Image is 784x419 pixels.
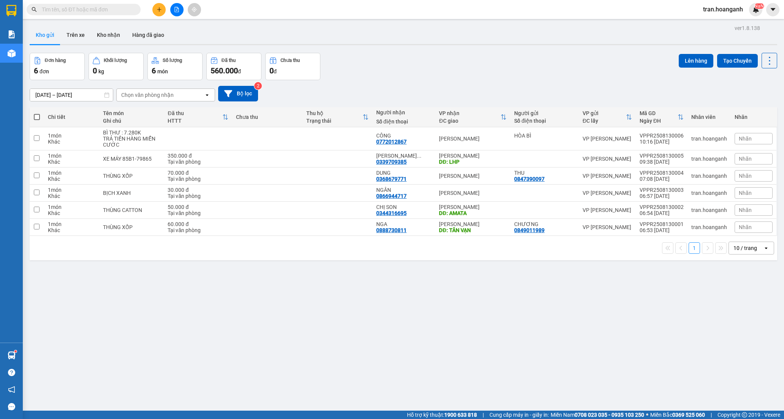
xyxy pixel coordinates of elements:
div: tran.hoanganh [691,156,727,162]
button: Số lượng6món [147,53,203,80]
span: copyright [742,412,747,417]
div: DĐ: AMATA [439,210,507,216]
div: VPPR2508130002 [640,204,684,210]
span: 0 [269,66,274,75]
div: THÙNG XỐP [103,173,160,179]
div: [PERSON_NAME] [439,136,507,142]
div: Trạng thái [306,118,363,124]
span: Miền Bắc [650,411,705,419]
div: Đơn hàng [45,58,66,63]
div: THÙNG XỐP [103,224,160,230]
div: 1 món [48,153,95,159]
sup: NaN [754,3,764,9]
div: TRẢ TIỀN HÀNG MIỄN CƯỚC [103,136,160,148]
div: Nhân viên [691,114,727,120]
div: 06:53 [DATE] [640,227,684,233]
div: Tại văn phòng [168,159,228,165]
div: tran.hoanganh [691,136,727,142]
div: VP gửi [583,110,626,116]
span: message [8,403,15,410]
div: Khác [48,193,95,199]
img: icon-new-feature [752,6,759,13]
div: Người nhận [376,109,432,115]
div: 30.000 đ [168,187,228,193]
div: XE MÁY 85B1-79865 [103,156,160,162]
div: 0772012867 [376,139,407,145]
span: Cung cấp máy in - giấy in: [489,411,549,419]
button: Trên xe [60,26,91,44]
div: HÒA BÌ [514,133,575,139]
div: Chi tiết [48,114,95,120]
div: Người gửi [514,110,575,116]
div: 07:08 [DATE] [640,176,684,182]
img: warehouse-icon [8,351,16,359]
div: THÙNG CATTON [103,207,160,213]
div: 70.000 đ [168,170,228,176]
button: caret-down [766,3,779,16]
span: tran.hoanganh [697,5,749,14]
span: | [711,411,712,419]
div: 0339709385 [376,159,407,165]
div: 0866944717 [376,193,407,199]
button: aim [188,3,201,16]
span: Nhãn [739,136,752,142]
div: Số điện thoại [376,119,432,125]
div: 0368679771 [376,176,407,182]
div: 1 món [48,170,95,176]
div: [PERSON_NAME] [439,221,507,227]
div: HTTT [168,118,222,124]
button: Khối lượng0kg [89,53,144,80]
div: 06:54 [DATE] [640,210,684,216]
div: Nhãn [735,114,773,120]
span: Miền Nam [551,411,644,419]
div: 06:57 [DATE] [640,193,684,199]
button: Hàng đã giao [126,26,170,44]
div: VPPR2508130004 [640,170,684,176]
span: | [483,411,484,419]
span: đ [238,68,241,74]
div: DUNG [376,170,432,176]
button: Đơn hàng6đơn [30,53,85,80]
div: [PERSON_NAME] [439,204,507,210]
div: VP [PERSON_NAME] [583,207,632,213]
div: Chọn văn phòng nhận [121,91,174,99]
div: VPPR2508130006 [640,133,684,139]
div: 0849011989 [514,227,545,233]
span: file-add [174,7,179,12]
div: BỊCH XANH [103,190,160,196]
div: ver 1.8.138 [735,24,760,32]
img: logo-vxr [6,5,16,16]
button: file-add [170,3,184,16]
span: caret-down [770,6,776,13]
button: Bộ lọc [218,86,258,101]
span: 6 [34,66,38,75]
div: [PERSON_NAME] [439,153,507,159]
th: Toggle SortBy [435,107,510,127]
div: Tại văn phòng [168,210,228,216]
strong: 1900 633 818 [444,412,477,418]
button: Chưa thu0đ [265,53,320,80]
div: Tại văn phòng [168,176,228,182]
span: question-circle [8,369,15,376]
div: VPPR2508130005 [640,153,684,159]
button: Kho gửi [30,26,60,44]
div: 1 món [48,221,95,227]
div: tran.hoanganh [691,207,727,213]
div: DĐ: TÂN VẠN [439,227,507,233]
sup: 1 [14,350,17,353]
div: BÌ THƯ : 7.280K [103,130,160,136]
button: Kho nhận [91,26,126,44]
strong: 0708 023 035 - 0935 103 250 [575,412,644,418]
div: CHỊ SON [376,204,432,210]
div: NGA [376,221,432,227]
span: 560.000 [211,66,238,75]
div: 10 / trang [733,244,757,252]
div: Đã thu [168,110,222,116]
div: LÊ HOÀNG KIM QUỲNH [376,153,432,159]
button: Đã thu560.000đ [206,53,261,80]
div: 1 món [48,133,95,139]
th: Toggle SortBy [164,107,232,127]
span: plus [157,7,162,12]
span: đơn [40,68,49,74]
div: VP [PERSON_NAME] [583,190,632,196]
